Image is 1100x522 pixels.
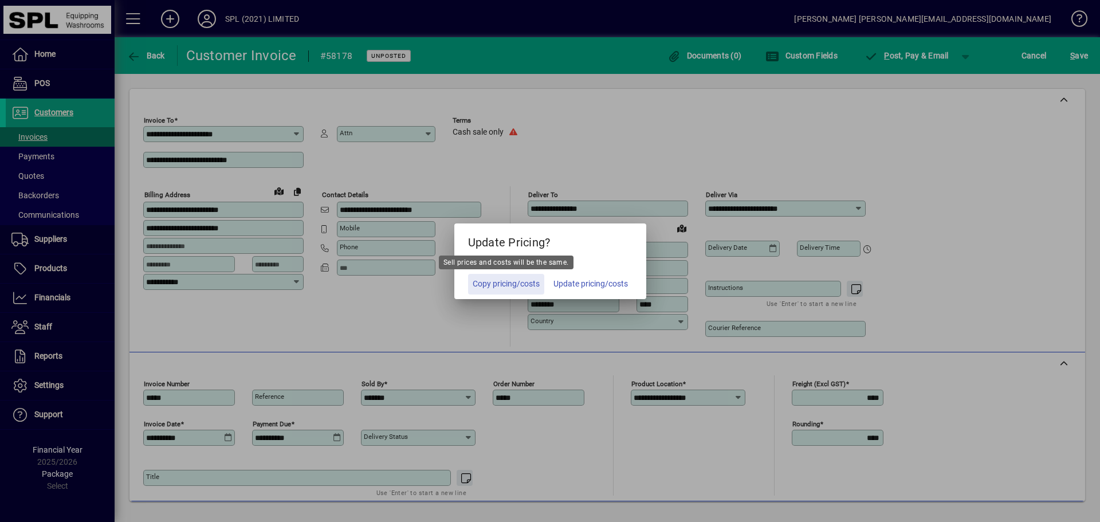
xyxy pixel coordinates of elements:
[454,223,646,257] h5: Update Pricing?
[473,278,540,290] span: Copy pricing/costs
[439,256,573,269] div: Sell prices and costs will be the same.
[553,278,628,290] span: Update pricing/costs
[468,274,544,295] button: Copy pricing/costs
[549,274,632,295] button: Update pricing/costs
